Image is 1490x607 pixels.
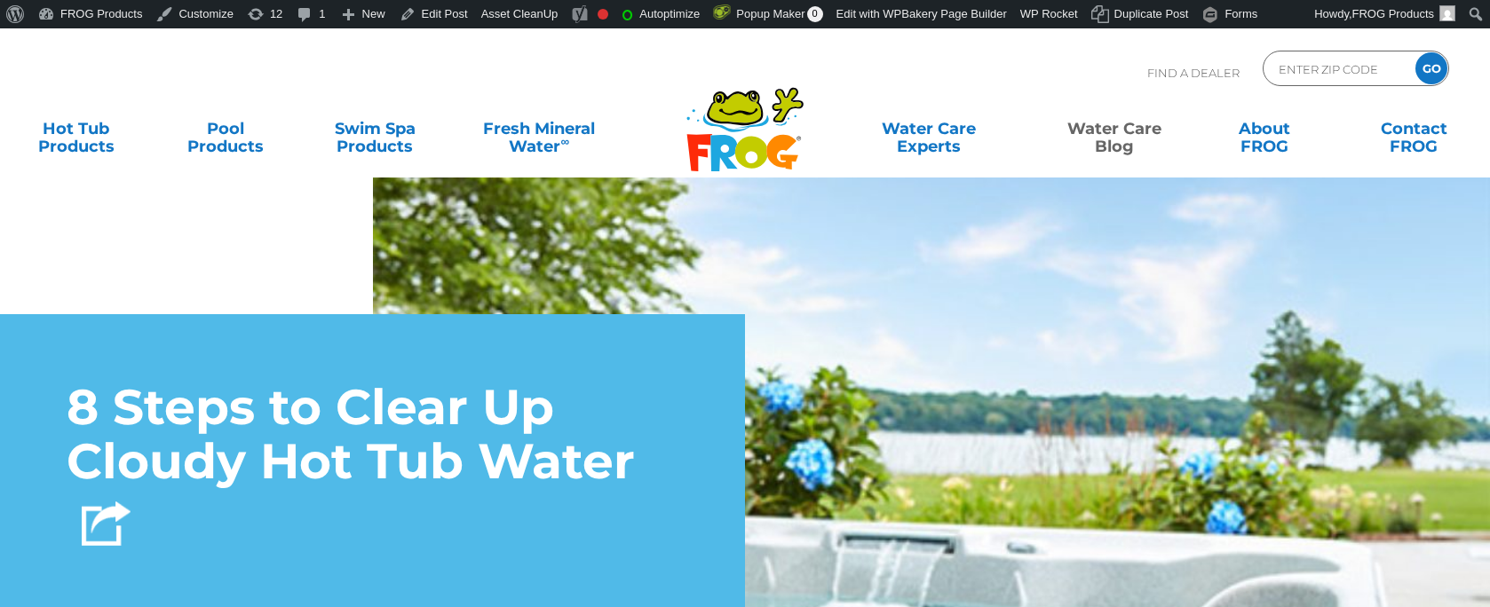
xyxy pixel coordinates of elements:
[1147,51,1240,95] p: Find A Dealer
[466,111,612,146] a: Fresh MineralWater∞
[1206,111,1322,146] a: AboutFROG
[1415,52,1447,84] input: GO
[18,111,134,146] a: Hot TubProducts
[598,9,608,20] div: Focus keyphrase not set
[67,381,678,488] h1: 8 Steps to Clear Up Cloudy Hot Tub Water
[317,111,433,146] a: Swim SpaProducts
[1057,111,1173,146] a: Water CareBlog
[677,64,813,172] img: Frog Products Logo
[807,6,823,22] span: 0
[1277,56,1397,82] input: Zip Code Form
[1352,7,1434,20] span: FROG Products
[560,134,569,148] sup: ∞
[835,111,1024,146] a: Water CareExperts
[82,501,131,546] img: Share
[167,111,283,146] a: PoolProducts
[1356,111,1472,146] a: ContactFROG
